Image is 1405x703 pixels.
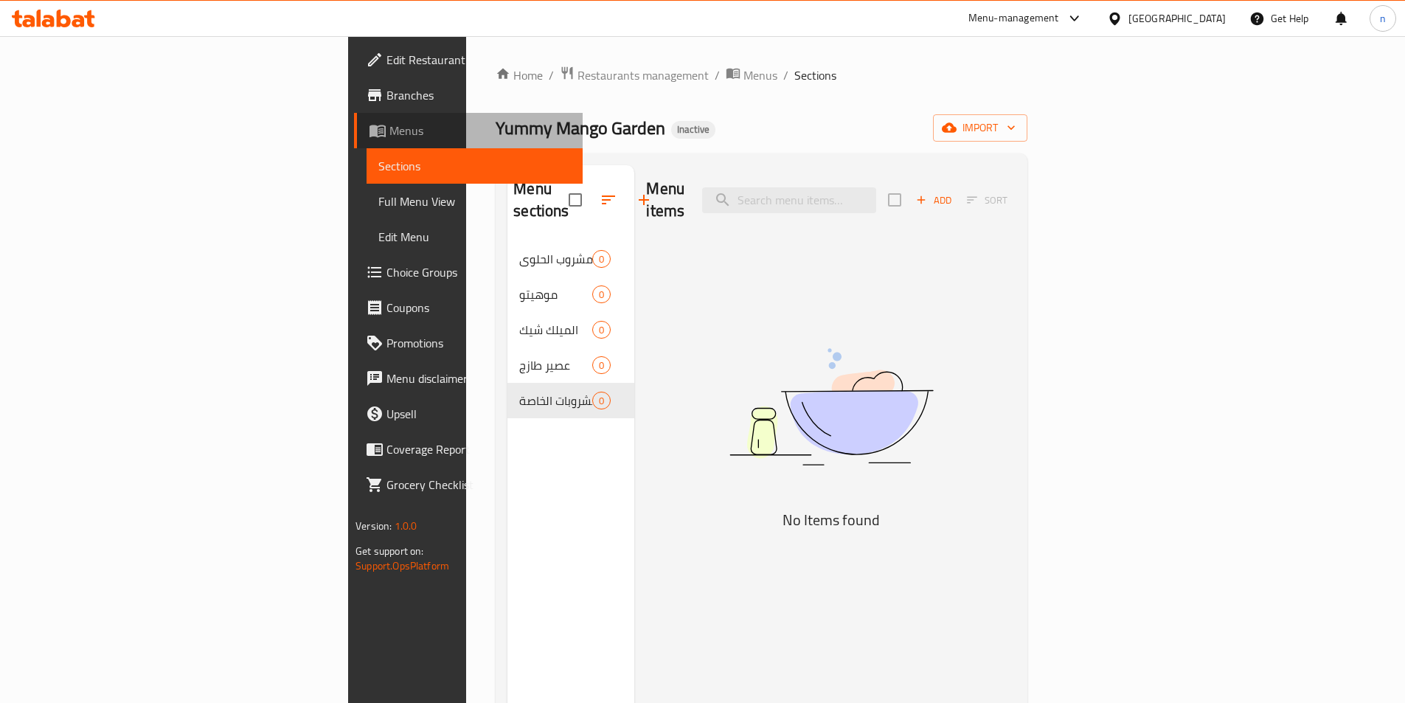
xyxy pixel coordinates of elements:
[386,299,571,316] span: Coupons
[507,383,634,418] div: المشروبات الخاصة0
[592,392,611,409] div: items
[933,114,1027,142] button: import
[671,121,715,139] div: Inactive
[519,285,592,303] span: موهيتو
[354,325,583,361] a: Promotions
[507,347,634,383] div: عصير طازج0
[367,184,583,219] a: Full Menu View
[560,66,709,85] a: Restaurants management
[378,193,571,210] span: Full Menu View
[507,312,634,347] div: الميلك شيك0
[783,66,788,84] li: /
[507,277,634,312] div: موهيتو0
[386,370,571,387] span: Menu disclaimer
[354,361,583,396] a: Menu disclaimer
[354,77,583,113] a: Branches
[354,42,583,77] a: Edit Restaurant
[592,285,611,303] div: items
[626,182,662,218] button: Add section
[386,86,571,104] span: Branches
[378,157,571,175] span: Sections
[592,250,611,268] div: items
[647,508,1016,532] h5: No Items found
[386,440,571,458] span: Coverage Report
[519,321,592,339] span: الميلك شيك
[378,228,571,246] span: Edit Menu
[519,392,592,409] span: المشروبات الخاصة
[592,356,611,374] div: items
[910,189,957,212] span: Add item
[496,66,1027,85] nav: breadcrumb
[957,189,1017,212] span: Sort items
[519,356,592,374] span: عصير طازج
[910,189,957,212] button: Add
[794,66,836,84] span: Sections
[592,321,611,339] div: items
[1380,10,1386,27] span: n
[386,51,571,69] span: Edit Restaurant
[593,252,610,266] span: 0
[355,556,449,575] a: Support.OpsPlatform
[386,263,571,281] span: Choice Groups
[507,241,634,277] div: مشروب الحلوى0
[354,113,583,148] a: Menus
[354,254,583,290] a: Choice Groups
[354,432,583,467] a: Coverage Report
[355,541,423,561] span: Get support on:
[593,394,610,408] span: 0
[945,119,1016,137] span: import
[968,10,1059,27] div: Menu-management
[593,323,610,337] span: 0
[743,66,777,84] span: Menus
[702,187,876,213] input: search
[577,66,709,84] span: Restaurants management
[354,467,583,502] a: Grocery Checklist
[593,288,610,302] span: 0
[726,66,777,85] a: Menus
[386,334,571,352] span: Promotions
[560,184,591,215] span: Select all sections
[389,122,571,139] span: Menus
[591,182,626,218] span: Sort sections
[647,309,1016,505] img: dish.svg
[386,405,571,423] span: Upsell
[1128,10,1226,27] div: [GEOGRAPHIC_DATA]
[715,66,720,84] li: /
[646,178,684,222] h2: Menu items
[395,516,417,536] span: 1.0.0
[367,148,583,184] a: Sections
[367,219,583,254] a: Edit Menu
[386,476,571,494] span: Grocery Checklist
[354,290,583,325] a: Coupons
[507,235,634,424] nav: Menu sections
[914,192,954,209] span: Add
[671,123,715,136] span: Inactive
[593,359,610,373] span: 0
[519,250,592,268] span: مشروب الحلوى
[355,516,392,536] span: Version:
[354,396,583,432] a: Upsell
